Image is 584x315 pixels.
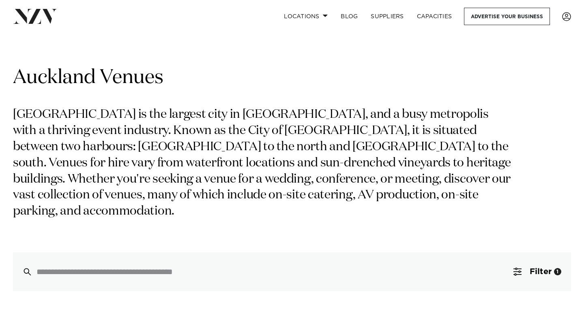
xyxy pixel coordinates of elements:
button: Filter1 [504,252,571,291]
div: 1 [554,268,561,275]
img: nzv-logo.png [13,9,57,23]
a: Advertise your business [464,8,550,25]
a: Capacities [410,8,459,25]
a: SUPPLIERS [364,8,410,25]
a: BLOG [334,8,364,25]
span: Filter [530,268,552,276]
a: Locations [277,8,334,25]
p: [GEOGRAPHIC_DATA] is the largest city in [GEOGRAPHIC_DATA], and a busy metropolis with a thriving... [13,107,514,220]
h1: Auckland Venues [13,65,571,91]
